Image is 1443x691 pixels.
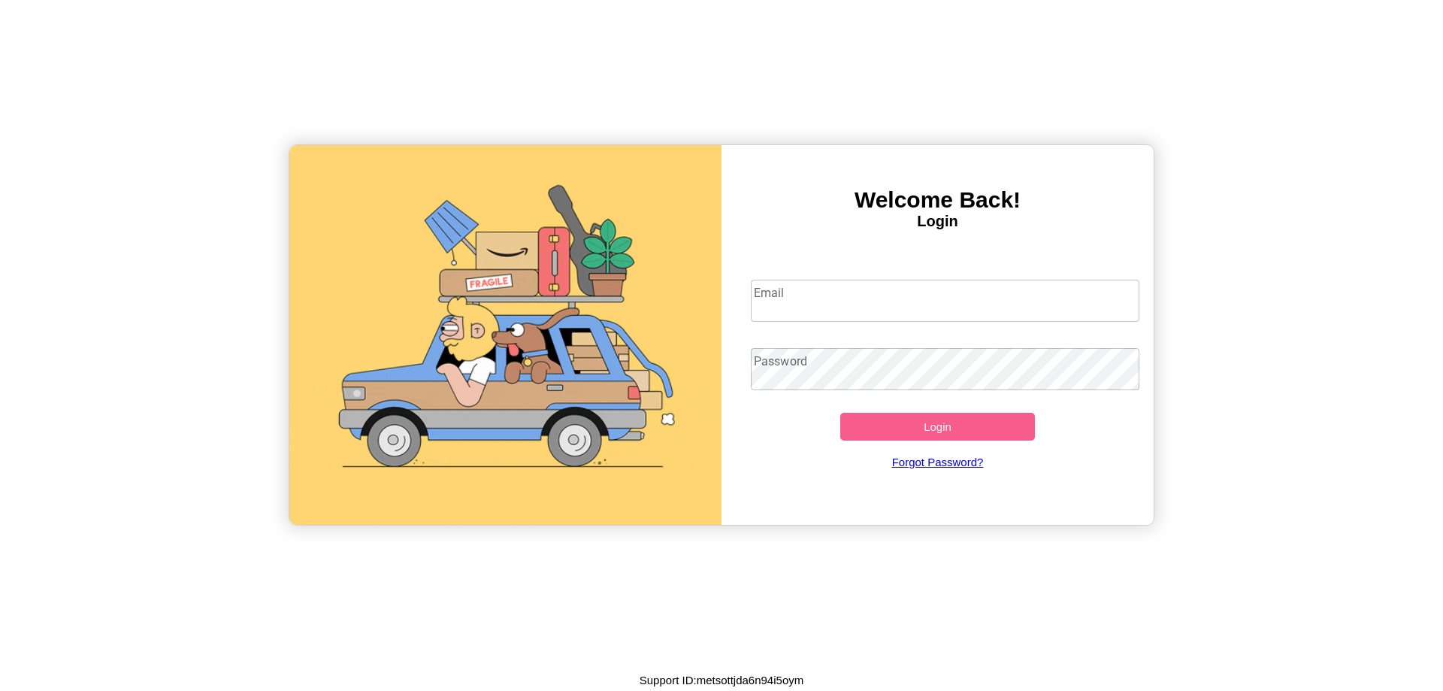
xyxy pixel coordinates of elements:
h3: Welcome Back! [721,187,1154,213]
img: gif [289,145,721,525]
a: Forgot Password? [743,441,1133,483]
h4: Login [721,213,1154,230]
p: Support ID: metsottjda6n94i5oym [640,670,803,690]
button: Login [840,413,1035,441]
